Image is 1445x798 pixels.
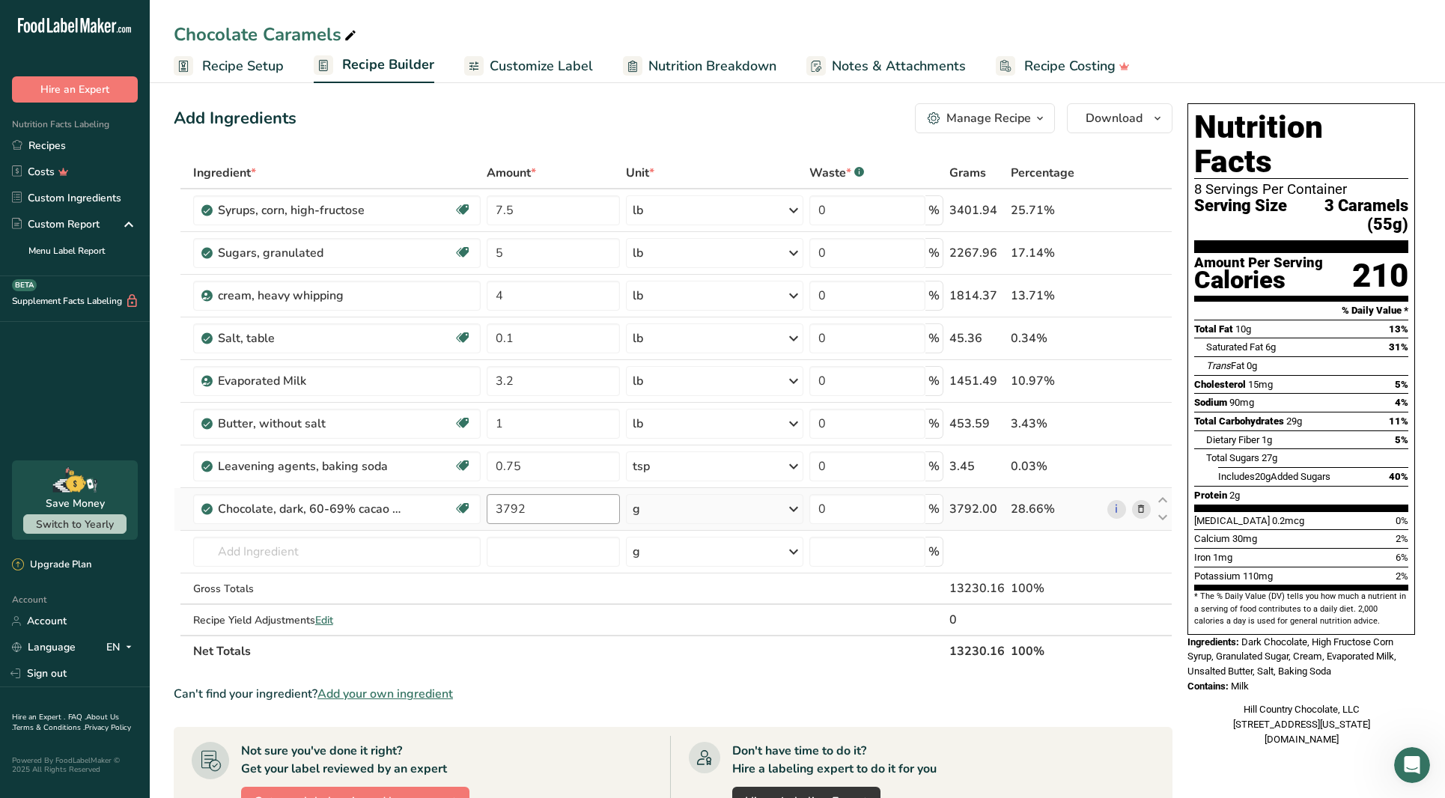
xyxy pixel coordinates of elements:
span: Amount [487,164,536,182]
button: Hire an Expert [12,76,138,103]
span: Total Fat [1194,323,1233,335]
th: Net Totals [190,635,946,666]
span: 5% [1395,434,1408,445]
span: Cholesterol [1194,379,1246,390]
div: tsp [633,457,650,475]
div: lb [633,201,643,219]
div: Upgrade Plan [12,558,91,573]
span: Total Sugars [1206,452,1259,463]
span: 2% [1396,570,1408,582]
button: go back [10,6,38,34]
span: 20g [1255,471,1271,482]
th: 13230.16 [946,635,1008,666]
div: Gross Totals [193,581,481,597]
div: 45.36 [949,329,1005,347]
span: 31% [1389,341,1408,353]
a: Recipe Builder [314,48,434,84]
img: Profile image for Rana [43,8,67,32]
span: Total Carbohydrates [1194,415,1284,427]
span: Serving Size [1194,197,1287,234]
a: Hire an Expert . [12,712,65,722]
a: Privacy Policy [85,722,131,733]
div: Hi [PERSON_NAME] [24,95,234,110]
h1: Nutrition Facts [1194,110,1408,179]
span: 6g [1265,341,1276,353]
div: 28.66% [1011,500,1101,518]
button: Manage Recipe [915,103,1055,133]
div: Close [263,6,290,33]
div: Powered By FoodLabelMaker © 2025 All Rights Reserved [12,756,138,774]
a: Recipe Setup [174,49,284,83]
div: 17.14% [1011,244,1101,262]
div: If you’ve got any questions or need a hand, I’m here to help! [24,154,234,198]
div: EN [106,639,138,657]
span: 10g [1235,323,1251,335]
span: 90mg [1229,397,1254,408]
span: Dietary Fiber [1206,434,1259,445]
a: Recipe Costing [996,49,1130,83]
a: i [1107,500,1126,519]
div: Evaporated Milk [218,372,405,390]
span: 1g [1262,434,1272,445]
div: Waste [809,164,864,182]
div: 100% [1011,579,1101,597]
iframe: Intercom live chat [1394,747,1430,783]
div: Can't find your ingredient? [174,685,1172,703]
div: Custom Report [12,216,100,232]
div: Amount Per Serving [1194,256,1323,270]
div: lb [633,372,643,390]
span: Unit [626,164,654,182]
div: g [633,543,640,561]
div: 13.71% [1011,287,1101,305]
span: 2% [1396,533,1408,544]
span: Notes & Attachments [832,56,966,76]
span: Fat [1206,360,1244,371]
button: Home [234,6,263,34]
div: lb [633,415,643,433]
span: 29g [1286,415,1302,427]
i: Trans [1206,360,1231,371]
div: 2267.96 [949,244,1005,262]
div: 1451.49 [949,372,1005,390]
span: Calcium [1194,533,1230,544]
a: FAQ . [68,712,86,722]
div: 8 Servings Per Container [1194,182,1408,197]
div: 3.45 [949,457,1005,475]
span: Contains: [1187,680,1229,692]
span: 40% [1389,471,1408,482]
textarea: Message… [13,459,287,484]
div: Add Ingredients [174,106,296,131]
a: Nutrition Breakdown [623,49,776,83]
span: Includes Added Sugars [1218,471,1330,482]
div: Hi [PERSON_NAME]Just checking in! How’s everything going with FLM so far?If you’ve got any questi... [12,86,246,229]
div: 0.34% [1011,329,1101,347]
span: 1mg [1213,552,1232,563]
span: Iron [1194,552,1211,563]
span: 27g [1262,452,1277,463]
span: Switch to Yearly [36,517,114,532]
span: [MEDICAL_DATA] [1194,515,1270,526]
span: 15mg [1248,379,1273,390]
span: 11% [1389,415,1408,427]
section: * The % Daily Value (DV) tells you how much a nutrient in a serving of food contributes to a dail... [1194,591,1408,627]
input: Add Ingredient [193,537,481,567]
div: 25.71% [1011,201,1101,219]
div: 0 [949,611,1005,629]
span: 4% [1395,397,1408,408]
div: Manage Recipe [946,109,1031,127]
p: Active 19h ago [73,19,145,34]
span: Ingredients: [1187,636,1239,648]
div: Calories [1194,269,1323,291]
span: Sodium [1194,397,1227,408]
div: Let’s chat! 👇 [24,206,234,221]
div: Just checking in! How’s everything going with FLM so far? [24,118,234,147]
div: Not sure you've done it right? Get your label reviewed by an expert [241,742,447,778]
span: Edit [315,613,333,627]
button: Switch to Yearly [23,514,127,534]
span: Recipe Builder [342,55,434,75]
span: 3 Caramels (55g) [1287,197,1408,234]
span: Dark Chocolate, High Fructose Corn Syrup, Granulated Sugar, Cream, Evaporated Milk, Unsalted Butt... [1187,636,1396,677]
span: Grams [949,164,986,182]
span: 110mg [1243,570,1273,582]
span: 2g [1229,490,1240,501]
